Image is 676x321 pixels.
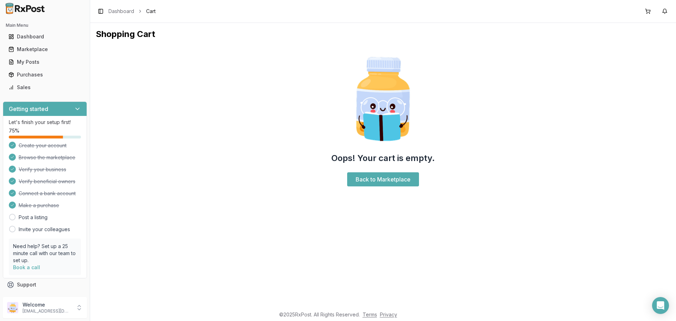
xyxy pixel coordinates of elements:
[19,190,76,197] span: Connect a bank account
[347,172,419,186] a: Back to Marketplace
[19,226,70,233] a: Invite your colleagues
[6,56,84,68] a: My Posts
[331,153,435,164] h2: Oops! Your cart is empty.
[338,54,428,144] img: Smart Pill Bottle
[3,56,87,68] button: My Posts
[17,294,41,301] span: Feedback
[3,44,87,55] button: Marketplace
[96,29,670,40] h1: Shopping Cart
[19,166,66,173] span: Verify your business
[3,3,48,14] img: RxPost Logo
[19,202,59,209] span: Make a purchase
[3,278,87,291] button: Support
[6,30,84,43] a: Dashboard
[19,142,67,149] span: Create your account
[3,291,87,304] button: Feedback
[8,58,81,66] div: My Posts
[108,8,156,15] nav: breadcrumb
[8,33,81,40] div: Dashboard
[19,214,48,221] a: Post a listing
[9,105,48,113] h3: Getting started
[6,23,84,28] h2: Main Menu
[13,243,77,264] p: Need help? Set up a 25 minute call with our team to set up.
[108,8,134,15] a: Dashboard
[380,311,397,317] a: Privacy
[9,127,19,134] span: 75 %
[6,43,84,56] a: Marketplace
[3,82,87,93] button: Sales
[9,119,81,126] p: Let's finish your setup first!
[8,71,81,78] div: Purchases
[3,69,87,80] button: Purchases
[6,81,84,94] a: Sales
[8,84,81,91] div: Sales
[363,311,377,317] a: Terms
[6,68,84,81] a: Purchases
[19,154,75,161] span: Browse the marketplace
[8,46,81,53] div: Marketplace
[19,178,75,185] span: Verify beneficial owners
[23,301,71,308] p: Welcome
[652,297,669,314] div: Open Intercom Messenger
[3,31,87,42] button: Dashboard
[7,302,18,313] img: User avatar
[146,8,156,15] span: Cart
[13,264,40,270] a: Book a call
[23,308,71,314] p: [EMAIL_ADDRESS][DOMAIN_NAME]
